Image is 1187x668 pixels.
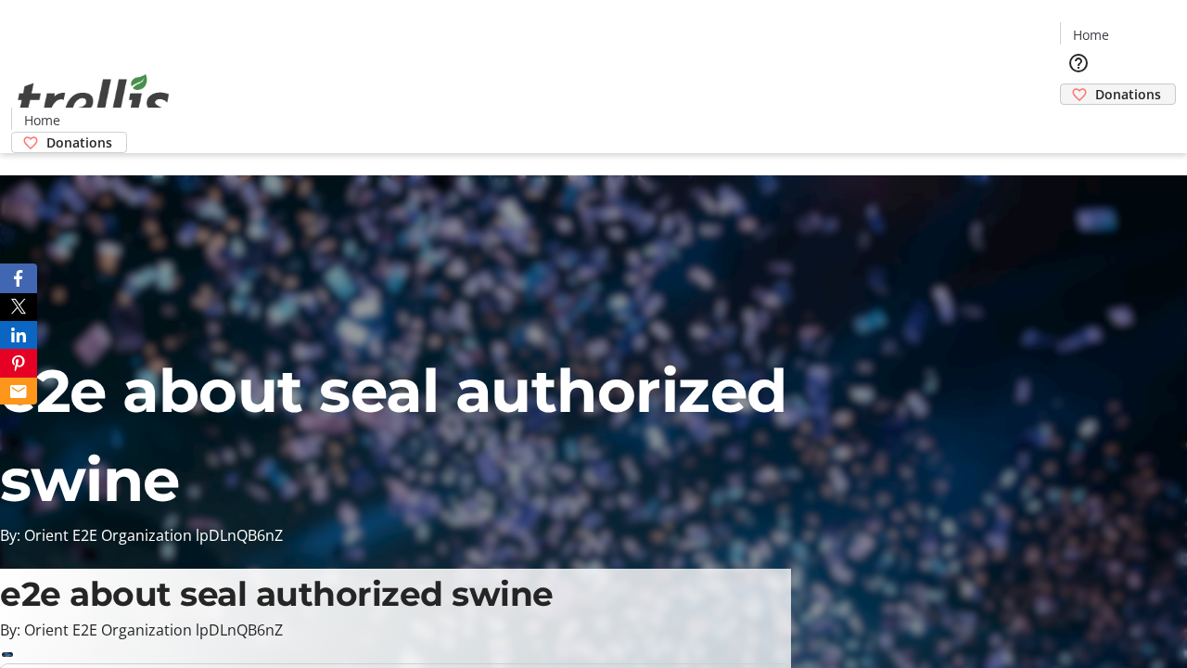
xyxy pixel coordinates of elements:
a: Home [12,110,71,130]
a: Home [1061,25,1120,45]
span: Donations [46,133,112,152]
img: Orient E2E Organization lpDLnQB6nZ's Logo [11,54,176,147]
button: Cart [1060,105,1097,142]
span: Home [24,110,60,130]
span: Home [1073,25,1109,45]
button: Help [1060,45,1097,82]
a: Donations [11,132,127,153]
span: Donations [1095,84,1161,104]
a: Donations [1060,83,1176,105]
